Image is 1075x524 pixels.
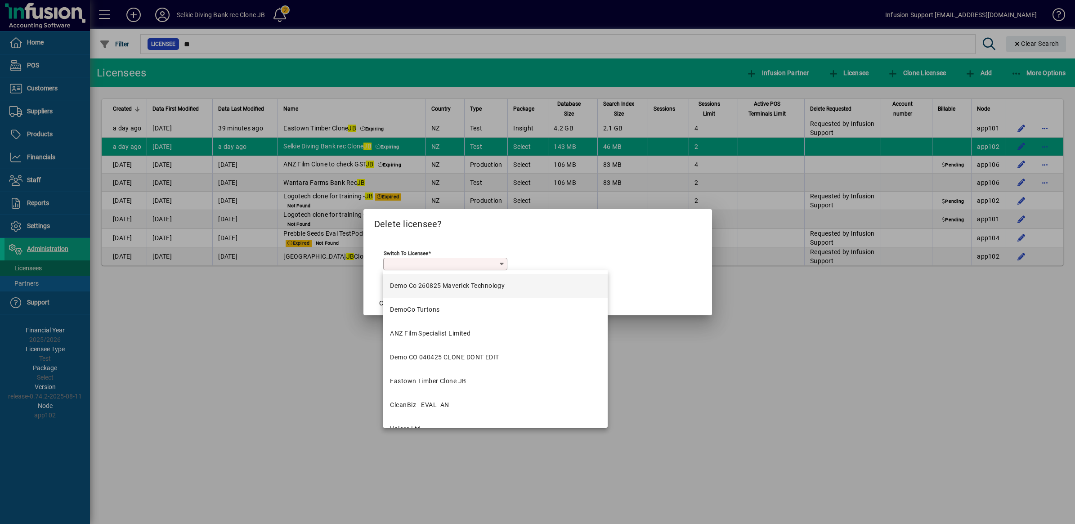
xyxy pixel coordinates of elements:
mat-option: Valore Ltd [383,417,608,441]
span: Cancel [379,299,398,308]
h2: Delete licensee? [363,209,712,235]
div: Eastown Timber Clone JB [390,376,466,386]
button: Cancel [374,296,403,312]
div: ANZ Film Specialist Limited [390,329,470,338]
mat-option: DemoCo Turtons [383,298,608,322]
mat-option: Eastown Timber Clone JB [383,369,608,393]
mat-option: CleanBiz - EVAL -AN [383,393,608,417]
mat-label: Switch to licensee [384,250,428,256]
div: DemoCo Turtons [390,305,439,314]
div: Valore Ltd [390,424,421,434]
mat-option: Demo Co 260825 Maverick Technology [383,274,608,298]
div: Demo Co 260825 Maverick Technology [390,281,505,291]
div: Demo CO 040425 CLONE DONT EDIT [390,353,499,362]
div: CleanBiz - EVAL -AN [390,400,449,410]
mat-option: Demo CO 040425 CLONE DONT EDIT [383,345,608,369]
mat-option: ANZ Film Specialist Limited [383,322,608,345]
